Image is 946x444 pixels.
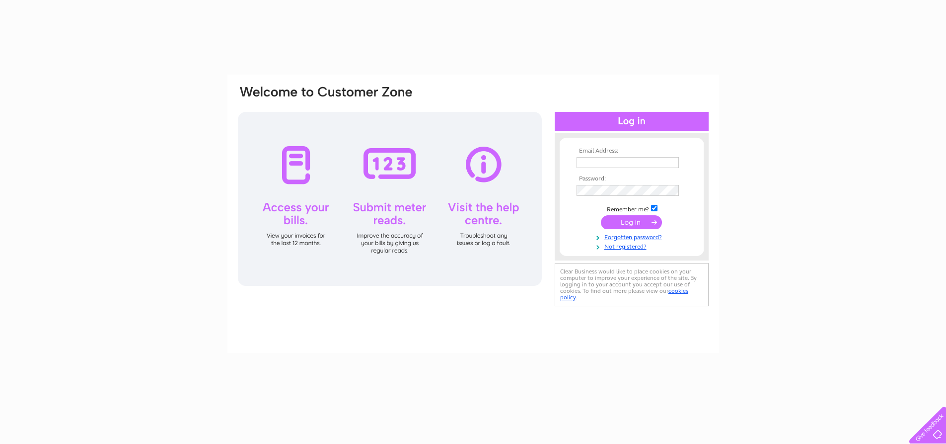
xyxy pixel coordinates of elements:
input: Submit [601,215,662,229]
th: Email Address: [574,148,689,155]
div: Clear Business would like to place cookies on your computer to improve your experience of the sit... [555,263,709,306]
a: Not registered? [577,241,689,251]
td: Remember me? [574,203,689,213]
a: cookies policy [560,287,688,301]
th: Password: [574,176,689,182]
a: Forgotten password? [577,232,689,241]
